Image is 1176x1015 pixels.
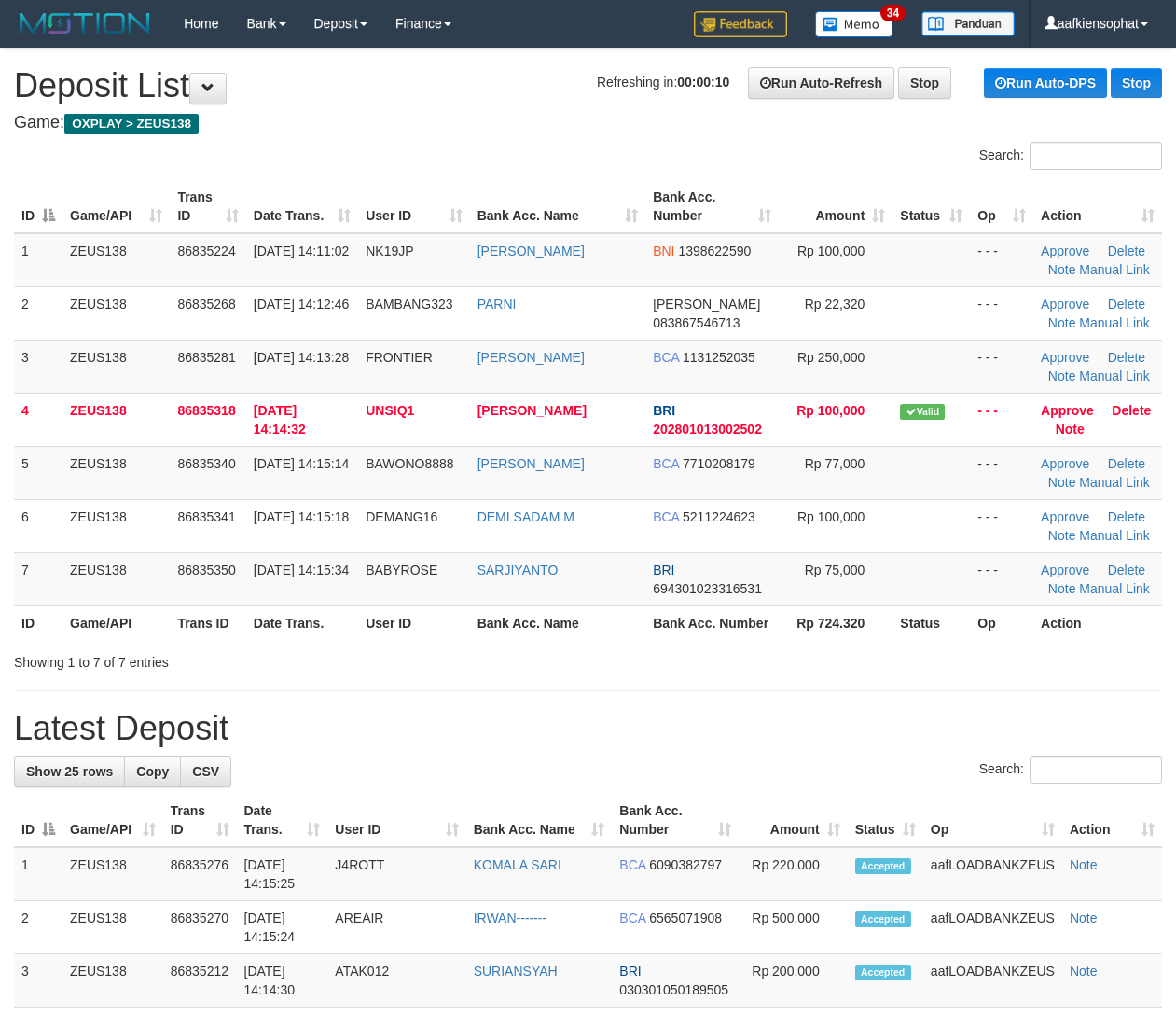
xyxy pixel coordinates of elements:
[677,75,729,90] strong: 00:00:10
[683,509,755,524] span: Copy 5211224623 to clipboard
[805,297,865,312] span: Rp 22,320
[1041,297,1089,312] a: Approve
[327,794,465,847] th: User ID: activate to sort column ascending
[14,393,62,446] td: 4
[1070,857,1098,872] a: Note
[1070,964,1098,979] a: Note
[62,446,170,499] td: ZEUS138
[683,350,755,365] span: Copy 1131252035 to clipboard
[177,243,235,258] span: 86835224
[1079,368,1150,383] a: Manual Link
[900,404,945,420] span: Valid transaction
[805,563,865,577] span: Rp 75,000
[653,403,675,418] span: BRI
[748,67,894,99] a: Run Auto-Refresh
[477,350,585,365] a: [PERSON_NAME]
[619,964,641,979] span: BRI
[1108,563,1145,577] a: Delete
[62,340,170,393] td: ZEUS138
[64,114,199,134] span: OXPLAY > ZEUS138
[1041,563,1089,577] a: Approve
[739,794,848,847] th: Amount: activate to sort column ascending
[14,954,62,1008] td: 3
[14,847,62,901] td: 1
[892,180,970,233] th: Status: activate to sort column ascending
[62,847,163,901] td: ZEUS138
[366,456,453,471] span: BAWONO8888
[14,646,476,672] div: Showing 1 to 7 of 7 entries
[1079,262,1150,277] a: Manual Link
[880,5,906,21] span: 34
[62,901,163,954] td: ZEUS138
[254,403,306,437] span: [DATE] 14:14:32
[979,756,1162,784] label: Search:
[477,456,585,471] a: [PERSON_NAME]
[62,393,170,446] td: ZEUS138
[923,954,1062,1008] td: aafLOADBANKZEUS
[653,422,762,437] span: Copy 202801013002502 to clipboard
[14,286,62,340] td: 2
[62,794,163,847] th: Game/API: activate to sort column ascending
[970,180,1033,233] th: Op: activate to sort column ascending
[1070,911,1098,925] a: Note
[327,901,465,954] td: AREAIR
[170,605,245,640] th: Trans ID
[163,901,237,954] td: 86835270
[254,297,349,312] span: [DATE] 14:12:46
[177,563,235,577] span: 86835350
[653,315,740,330] span: Copy 083867546713 to clipboard
[683,456,755,471] span: Copy 7710208179 to clipboard
[597,75,729,90] span: Refreshing in:
[619,857,645,872] span: BCA
[14,710,1162,747] h1: Latest Deposit
[14,901,62,954] td: 2
[62,233,170,287] td: ZEUS138
[358,605,469,640] th: User ID
[970,446,1033,499] td: - - -
[477,403,587,418] a: [PERSON_NAME]
[797,243,865,258] span: Rp 100,000
[14,756,125,787] a: Show 25 rows
[1108,297,1145,312] a: Delete
[779,605,892,640] th: Rp 724.320
[177,403,235,418] span: 86835318
[1079,528,1150,543] a: Manual Link
[366,297,452,312] span: BAMBANG323
[327,847,465,901] td: J4ROTT
[163,847,237,901] td: 86835276
[1033,180,1162,233] th: Action: activate to sort column ascending
[1048,475,1076,490] a: Note
[653,456,679,471] span: BCA
[848,794,923,847] th: Status: activate to sort column ascending
[855,858,911,874] span: Accepted
[1111,68,1162,98] a: Stop
[170,180,245,233] th: Trans ID: activate to sort column ascending
[855,965,911,980] span: Accepted
[14,180,62,233] th: ID: activate to sort column descending
[1048,581,1076,596] a: Note
[653,563,674,577] span: BRI
[237,901,328,954] td: [DATE] 14:15:24
[1112,403,1151,418] a: Delete
[177,297,235,312] span: 86835268
[1041,350,1089,365] a: Approve
[14,67,1162,104] h1: Deposit List
[246,605,358,640] th: Date Trans.
[237,954,328,1008] td: [DATE] 14:14:30
[466,794,613,847] th: Bank Acc. Name: activate to sort column ascending
[477,297,517,312] a: PARNI
[1048,528,1076,543] a: Note
[649,857,722,872] span: Copy 6090382797 to clipboard
[62,954,163,1008] td: ZEUS138
[470,180,645,233] th: Bank Acc. Name: activate to sort column ascending
[1079,475,1150,490] a: Manual Link
[805,456,865,471] span: Rp 77,000
[923,901,1062,954] td: aafLOADBANKZEUS
[1108,243,1145,258] a: Delete
[237,794,328,847] th: Date Trans.: activate to sort column ascending
[979,142,1162,170] label: Search:
[477,563,559,577] a: SARJIYANTO
[246,180,358,233] th: Date Trans.: activate to sort column ascending
[477,509,574,524] a: DEMI SADAM M
[177,350,235,365] span: 86835281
